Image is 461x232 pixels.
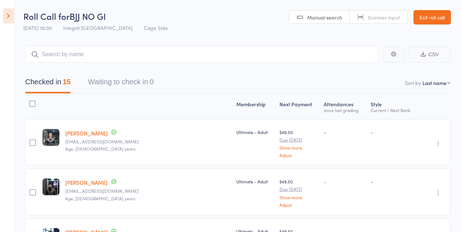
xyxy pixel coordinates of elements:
[279,153,318,157] a: Adjust
[409,47,450,62] button: CSV
[70,10,106,22] span: BJJ NO GI
[65,146,135,152] span: Age: [DEMOGRAPHIC_DATA] years
[25,74,71,93] button: Checked in15
[279,129,318,157] div: $49.50
[65,188,230,193] small: Mr.sajidchaudhery@gmail.com
[236,129,274,135] div: Ultimate - Adult
[279,178,318,207] div: $49.50
[307,14,342,21] span: Manual search
[63,78,71,86] div: 15
[405,79,421,86] label: Sort by
[368,14,400,21] span: Scanner input
[279,187,318,192] small: Due [DATE]
[279,195,318,200] a: Show more
[371,178,417,184] div: -
[413,10,451,24] a: Exit roll call
[42,178,59,195] img: image1755590513.png
[279,202,318,207] a: Adjust
[63,24,133,31] span: Integr8 [GEOGRAPHIC_DATA]
[42,129,59,146] img: image1745826923.png
[279,137,318,142] small: Due [DATE]
[277,97,321,116] div: Next Payment
[65,129,108,137] a: [PERSON_NAME]
[422,79,447,86] div: Last name
[233,97,277,116] div: Membership
[279,145,318,150] a: Show more
[88,74,153,93] button: Waiting to check in0
[321,97,367,116] div: Atten­dances
[371,129,417,135] div: -
[368,97,420,116] div: Style
[324,129,364,135] div: -
[149,78,153,86] div: 0
[65,179,108,186] a: [PERSON_NAME]
[23,10,70,22] span: Roll Call for
[25,46,378,63] input: Search by name
[23,24,52,31] span: [DATE] 18:00
[65,139,230,144] small: tokoa@iprimus.com.au
[144,24,168,31] span: Cage Side
[324,108,364,112] div: since last grading
[371,108,417,112] div: Current / Next Rank
[236,178,274,184] div: Ultimate - Adult
[65,195,135,201] span: Age: [DEMOGRAPHIC_DATA] years
[324,178,364,184] div: -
